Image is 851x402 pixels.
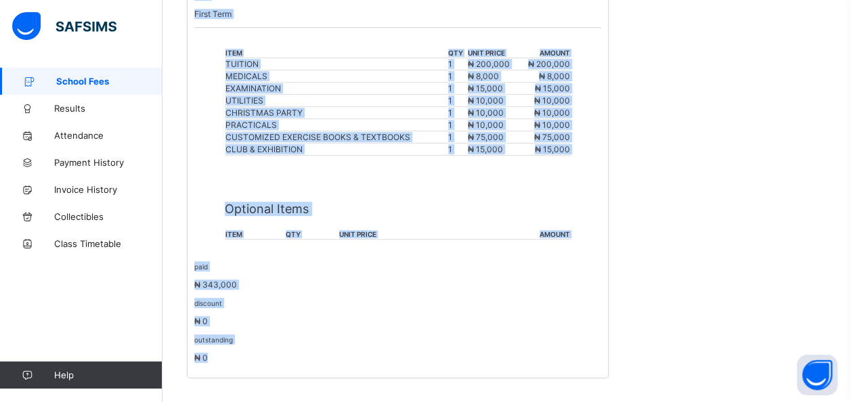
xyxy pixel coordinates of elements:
span: ₦ 343,000 [194,280,237,290]
span: ₦ 0 [194,316,208,326]
p: Optional Items [225,202,571,216]
th: unit price [467,48,519,58]
span: ₦ 200,000 [528,59,570,69]
span: Collectibles [54,211,162,222]
button: Open asap [797,355,837,395]
div: CHRISTMAS PARTY [225,108,447,118]
td: 1 [448,107,467,119]
div: EXAMINATION [225,83,447,93]
span: ₦ 15,000 [468,83,503,93]
td: 1 [448,95,467,107]
div: CLUB & EXHIBITION [225,144,447,154]
span: ₦ 10,000 [534,120,570,130]
span: ₦ 8,000 [468,71,499,81]
td: 1 [448,70,467,83]
th: amount [466,229,571,240]
span: ₦ 10,000 [468,95,504,106]
span: Attendance [54,130,162,141]
td: 1 [448,131,467,143]
span: ₦ 10,000 [468,120,504,130]
small: paid [194,263,208,271]
small: discount [194,299,222,307]
span: ₦ 200,000 [468,59,510,69]
span: Payment History [54,157,162,168]
span: ₦ 15,000 [535,83,570,93]
td: 1 [448,143,467,156]
th: qty [448,48,467,58]
span: Class Timetable [54,238,162,249]
div: PRACTICALS [225,120,447,130]
span: Results [54,103,162,114]
td: 1 [448,83,467,95]
small: outstanding [194,336,233,344]
img: safsims [12,12,116,41]
th: item [225,229,285,240]
span: ₦ 15,000 [535,144,570,154]
td: 1 [448,58,467,70]
span: ₦ 10,000 [534,108,570,118]
span: ₦ 15,000 [468,144,503,154]
span: ₦ 8,000 [539,71,570,81]
span: School Fees [56,76,162,87]
td: 1 [448,119,467,131]
th: amount [519,48,571,58]
span: ₦ 10,000 [534,95,570,106]
span: Invoice History [54,184,162,195]
div: CUSTOMIZED EXERCISE BOOKS & TEXTBOOKS [225,132,447,142]
div: MEDICALS [225,71,447,81]
span: ₦ 0 [194,353,208,363]
p: First Term [194,9,601,19]
th: item [225,48,448,58]
span: Help [54,370,162,380]
div: UTILITIES [225,95,447,106]
span: ₦ 10,000 [468,108,504,118]
span: ₦ 75,000 [468,132,504,142]
span: ₦ 75,000 [534,132,570,142]
div: TUITION [225,59,447,69]
th: qty [285,229,339,240]
th: unit price [339,229,466,240]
